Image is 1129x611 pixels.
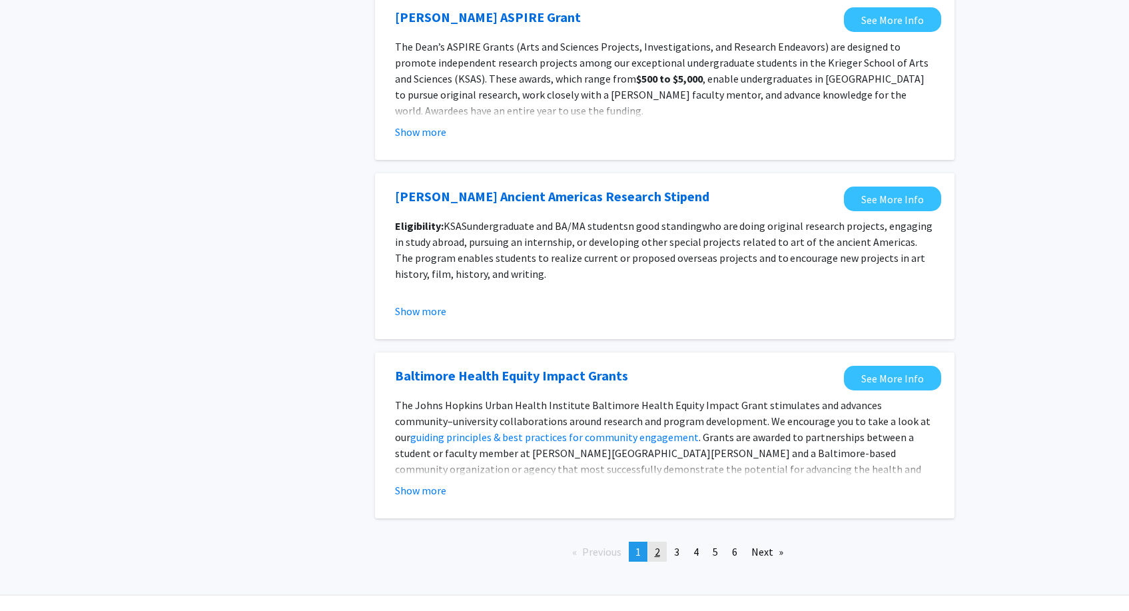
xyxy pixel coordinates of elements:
p: The Dean’s ASPIRE Grants (Arts and Sciences Projects, Investigations, and Research Endeavors) are... [395,39,935,119]
button: Show more [395,482,446,498]
span: 1 [635,545,641,558]
a: Opens in a new tab [395,7,581,27]
a: guiding principles & best practices for community engagement [410,430,699,444]
span: The Johns Hopkins Urban Health Institute Baltimore Health Equity Impact Grant stimulates and adva... [395,398,931,444]
ul: Pagination [375,542,954,562]
a: Next page [745,542,790,562]
span: 4 [693,545,699,558]
button: Show more [395,303,446,319]
a: Opens in a new tab [844,366,941,390]
span: Previous [582,545,621,558]
span: 5 [713,545,718,558]
span: undergraduate and BA/MA students [467,219,628,233]
iframe: Chat [10,551,57,601]
a: Opens in a new tab [844,187,941,211]
a: Opens in a new tab [844,7,941,32]
span: 2 [655,545,660,558]
a: Opens in a new tab [395,187,709,207]
a: Opens in a new tab [395,366,628,386]
strong: $500 to $5,000 [636,72,703,85]
strong: Eligibility: [395,219,444,233]
button: Show more [395,124,446,140]
span: 3 [674,545,679,558]
p: KSAS n good standing [395,218,935,282]
span: 6 [732,545,737,558]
